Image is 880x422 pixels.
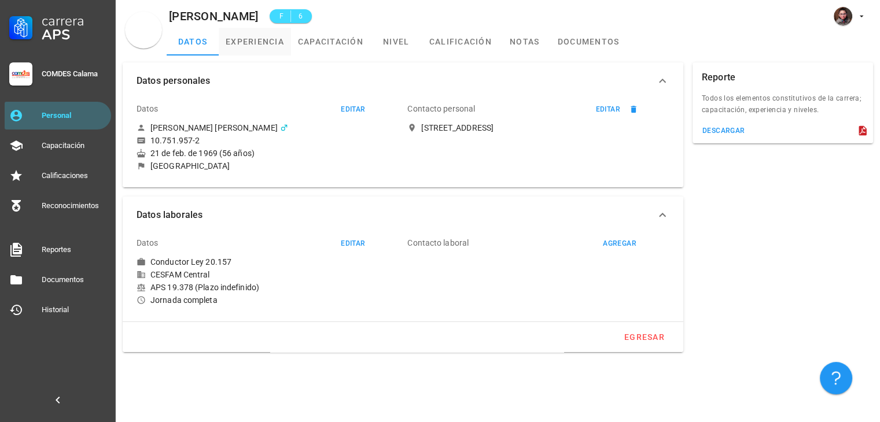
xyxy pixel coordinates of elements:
[5,162,111,190] a: Calificaciones
[5,296,111,324] a: Historial
[42,28,106,42] div: APS
[167,28,219,55] a: datos
[42,111,106,120] div: Personal
[137,269,398,280] div: CESFAM Central
[42,141,106,150] div: Capacitación
[624,332,665,342] div: egresar
[219,28,291,55] a: experiencia
[499,28,551,55] a: notas
[137,148,398,158] div: 21 de feb. de 1969 (56 años)
[590,103,625,115] button: editar
[619,327,669,347] button: egresar
[137,73,656,89] span: Datos personales
[5,266,111,294] a: Documentos
[137,95,159,123] div: Datos
[597,238,642,249] button: agregar
[169,10,258,23] div: [PERSON_NAME]
[602,239,636,247] div: agregar
[595,105,620,113] div: editar
[551,28,627,55] a: documentos
[702,62,735,92] div: Reporte
[291,28,370,55] a: capacitación
[5,132,111,160] a: Capacitación
[340,105,365,113] div: editar
[137,229,159,257] div: Datos
[42,69,106,79] div: COMDES Calama
[150,123,278,133] div: [PERSON_NAME] [PERSON_NAME]
[137,282,398,293] div: APS 19.378 (Plazo indefinido)
[5,192,111,220] a: Reconocimientos
[335,238,370,249] button: editar
[123,62,683,99] button: Datos personales
[340,239,365,247] div: editar
[702,127,745,135] div: descargar
[42,14,106,28] div: Carrera
[407,229,469,257] div: Contacto laboral
[5,102,111,129] a: Personal
[123,197,683,234] button: Datos laborales
[697,123,750,139] button: descargar
[407,123,669,133] a: [STREET_ADDRESS]
[150,257,231,267] div: Conductor Ley 20.157
[296,10,305,22] span: 6
[150,161,230,171] div: [GEOGRAPHIC_DATA]
[42,305,106,314] div: Historial
[421,123,494,133] div: [STREET_ADDRESS]
[834,7,852,25] div: avatar
[407,95,475,123] div: Contacto personal
[150,135,200,146] div: 10.751.957-2
[422,28,499,55] a: calificación
[335,103,370,115] button: editar
[42,171,106,180] div: Calificaciones
[42,201,106,210] div: Reconocimientos
[370,28,422,55] a: nivel
[693,92,873,123] div: Todos los elementos constitutivos de la carrera; capacitación, experiencia y niveles.
[137,207,656,223] span: Datos laborales
[42,275,106,284] div: Documentos
[5,236,111,264] a: Reportes
[137,295,398,305] div: Jornada completa
[125,12,162,49] div: avatar
[277,10,286,22] span: F
[42,245,106,254] div: Reportes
